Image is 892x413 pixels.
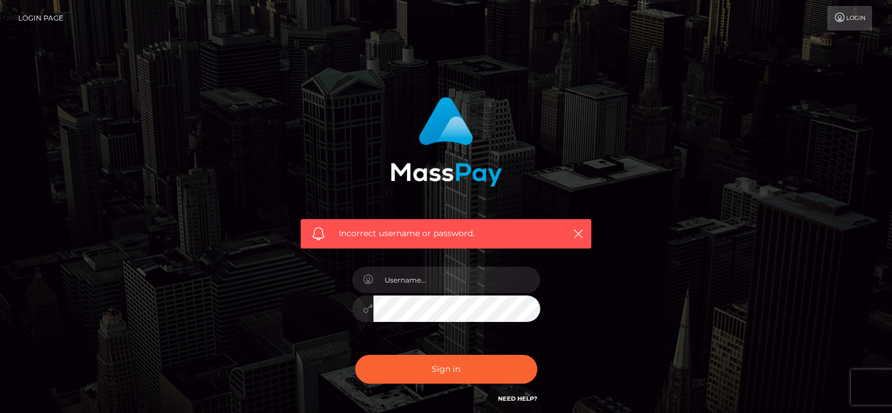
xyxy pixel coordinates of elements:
button: Sign in [355,355,537,384]
img: MassPay Login [391,97,502,187]
span: Incorrect username or password. [339,227,553,240]
a: Login [827,6,872,31]
a: Login Page [18,6,63,31]
a: Need Help? [498,395,537,402]
input: Username... [373,267,540,293]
